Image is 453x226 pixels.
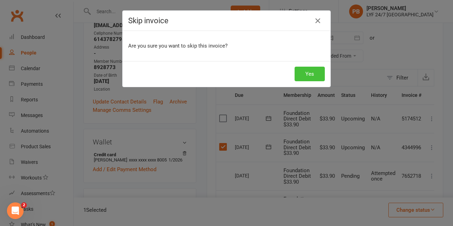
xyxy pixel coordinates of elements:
[312,15,323,26] button: Close
[128,43,228,49] span: Are you sure you want to skip this invoice?
[7,202,24,219] iframe: Intercom live chat
[295,67,325,81] button: Yes
[128,16,325,25] h4: Skip invoice
[21,202,27,208] span: 2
